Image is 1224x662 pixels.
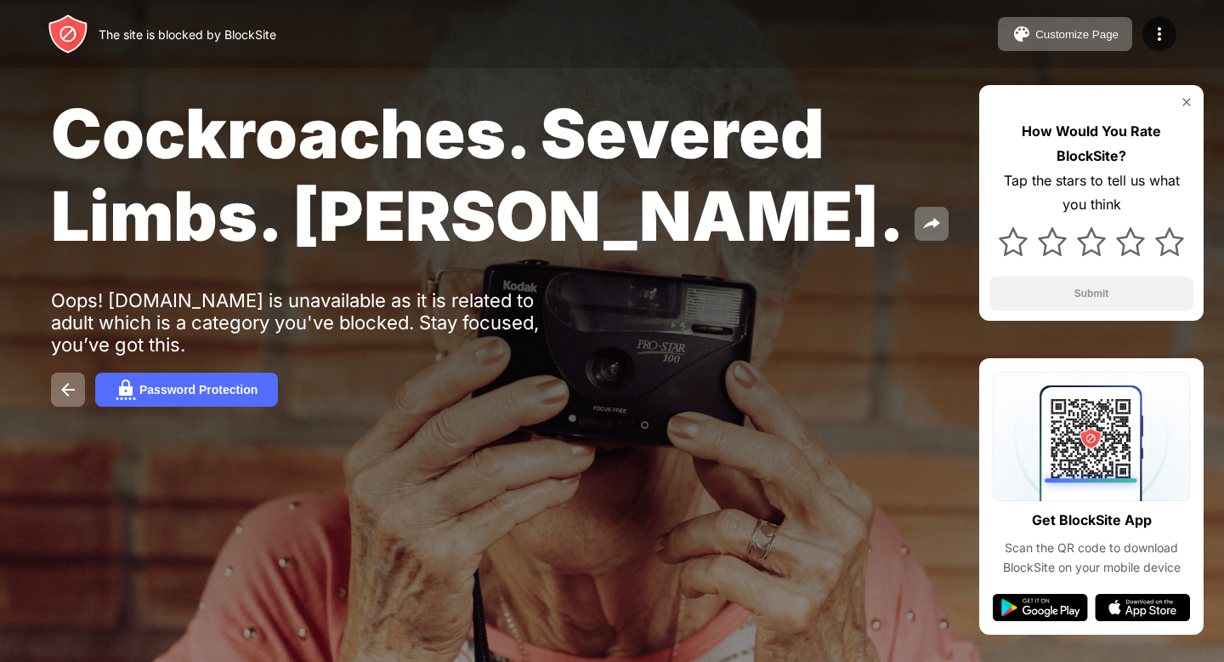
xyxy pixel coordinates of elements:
div: The site is blocked by BlockSite [99,27,276,42]
img: rate-us-close.svg [1180,95,1193,109]
img: star.svg [1116,227,1145,256]
div: Get BlockSite App [1032,508,1152,533]
img: app-store.svg [1095,594,1190,621]
button: Password Protection [95,373,278,407]
button: Submit [989,277,1193,311]
div: Tap the stars to tell us what you think [989,168,1193,218]
div: How Would You Rate BlockSite? [989,119,1193,168]
img: google-play.svg [993,594,1088,621]
img: star.svg [999,227,1028,256]
img: password.svg [116,380,136,400]
div: Scan the QR code to download BlockSite on your mobile device [993,539,1190,577]
img: star.svg [1038,227,1067,256]
div: Oops! [DOMAIN_NAME] is unavailable as it is related to adult which is a category you've blocked. ... [51,289,576,356]
button: Customize Page [998,17,1132,51]
img: star.svg [1155,227,1184,256]
span: Cockroaches. Severed Limbs. [PERSON_NAME]. [51,92,904,257]
img: pallet.svg [1011,24,1032,44]
img: menu-icon.svg [1149,24,1170,44]
img: header-logo.svg [48,14,88,54]
img: star.svg [1077,227,1106,256]
img: back.svg [58,380,78,400]
img: share.svg [921,214,942,234]
div: Password Protection [139,383,258,397]
div: Customize Page [1035,28,1119,41]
